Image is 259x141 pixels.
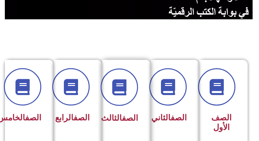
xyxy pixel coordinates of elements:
[171,113,187,122] a: الصف
[74,113,90,122] a: الصف
[151,113,187,122] span: الثاني
[101,113,138,123] span: الثالث
[25,113,41,122] a: الصف
[55,113,90,122] span: الرابع
[211,113,232,132] span: الصف الأول
[122,113,138,123] a: الصف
